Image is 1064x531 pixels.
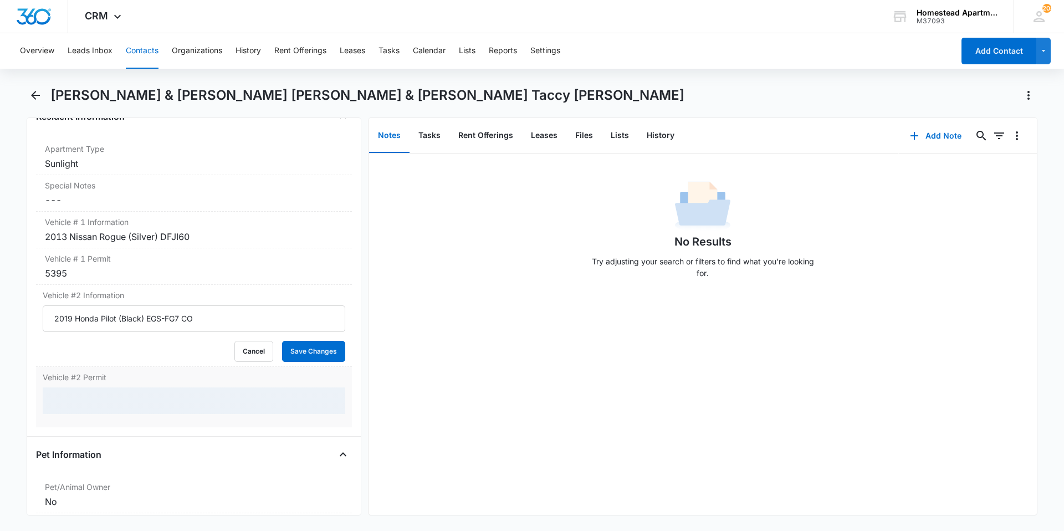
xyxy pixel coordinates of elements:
div: Vehicle # 1 Information2013 Nissan Rogue (Silver) DFJI60 [36,212,352,248]
div: notifications count [1042,4,1051,13]
button: Lists [459,33,475,69]
label: Vehicle # 1 Information [45,216,343,228]
div: 2013 Nissan Rogue (Silver) DFJI60 [45,230,343,243]
button: Overflow Menu [1008,127,1026,145]
button: Overview [20,33,54,69]
label: Pet/Animal Owner [45,481,343,493]
button: Leases [340,33,365,69]
button: Notes [369,119,410,153]
label: Apartment Type [45,143,343,155]
button: Close [334,446,352,463]
button: History [638,119,683,153]
button: Tasks [378,33,400,69]
div: Special Notes--- [36,175,352,212]
button: Rent Offerings [449,119,522,153]
button: Rent Offerings [274,33,326,69]
button: Search... [973,127,990,145]
div: account name [917,8,997,17]
div: Vehicle # 1 Permit5395 [36,248,352,285]
button: Add Contact [961,38,1036,64]
h1: No Results [674,233,731,250]
button: Back [27,86,44,104]
div: Sunlight [45,157,343,170]
div: Apartment TypeSunlight [36,139,352,175]
button: Calendar [413,33,446,69]
button: History [236,33,261,69]
button: Add Note [899,122,973,149]
dd: --- [45,193,343,207]
input: Vehicle #2 Information [43,305,345,332]
p: Try adjusting your search or filters to find what you’re looking for. [586,256,819,279]
div: account id [917,17,997,25]
button: Settings [530,33,560,69]
button: Cancel [234,341,273,362]
span: 208 [1042,4,1051,13]
button: Reports [489,33,517,69]
div: Pet/Animal OwnerNo [36,477,352,513]
label: Vehicle #2 Permit [43,371,345,383]
span: CRM [85,10,108,22]
button: Organizations [172,33,222,69]
button: Lists [602,119,638,153]
button: Filters [990,127,1008,145]
button: Tasks [410,119,449,153]
button: Leases [522,119,566,153]
button: Leads Inbox [68,33,112,69]
button: Files [566,119,602,153]
label: Vehicle # 1 Permit [45,253,343,264]
button: Actions [1020,86,1037,104]
button: Contacts [126,33,158,69]
button: Save Changes [282,341,345,362]
label: Special Notes [45,180,343,191]
label: Vehicle #2 Information [43,289,345,301]
h1: [PERSON_NAME] & [PERSON_NAME] [PERSON_NAME] & [PERSON_NAME] Taccy [PERSON_NAME] [50,87,684,104]
div: 5395 [45,267,343,280]
img: No Data [675,178,730,233]
div: No [45,495,343,508]
h4: Pet Information [36,448,101,461]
